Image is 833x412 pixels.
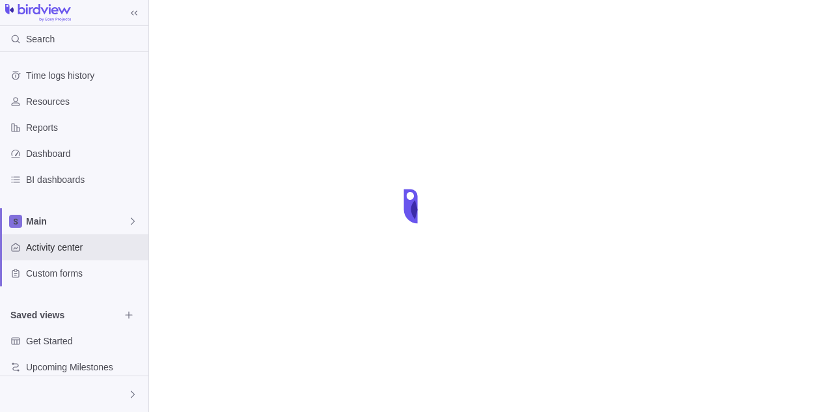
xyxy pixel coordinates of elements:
[26,95,143,108] span: Resources
[5,4,71,22] img: logo
[390,180,443,232] div: loading
[26,173,143,186] span: BI dashboards
[26,33,55,46] span: Search
[26,267,143,280] span: Custom forms
[26,241,143,254] span: Activity center
[26,361,143,374] span: Upcoming Milestones
[10,309,120,322] span: Saved views
[26,69,143,82] span: Time logs history
[26,215,128,228] span: Main
[26,121,143,134] span: Reports
[8,387,23,402] div: Hacker
[120,306,138,324] span: Browse views
[26,335,143,348] span: Get Started
[26,147,143,160] span: Dashboard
